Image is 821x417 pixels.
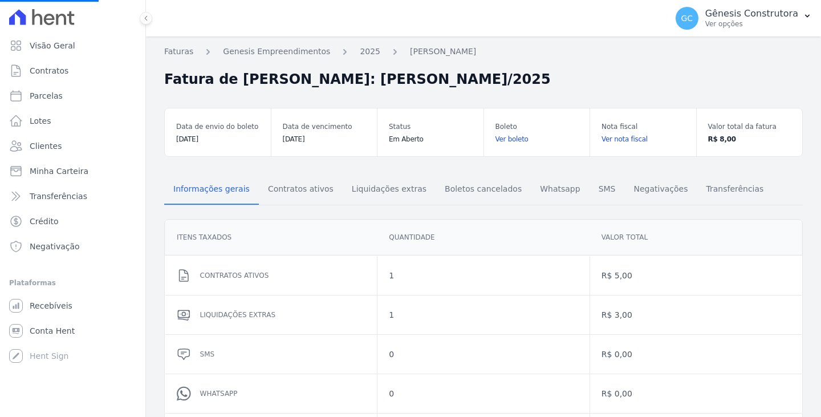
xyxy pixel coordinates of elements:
a: Whatsapp [531,175,589,205]
a: Boletos cancelados [436,175,531,205]
a: Minha Carteira [5,160,141,183]
div: Plataformas [9,276,136,290]
dd: [DATE] [283,133,366,145]
span: Lotes [30,115,51,127]
dd: Valor total [601,232,790,243]
span: Transferências [699,177,770,200]
dd: 0 [389,349,578,360]
dd: Quantidade [389,232,578,243]
span: Whatsapp [533,177,587,200]
a: Faturas [164,46,193,58]
a: Clientes [5,135,141,157]
dd: R$ 0,00 [601,388,790,399]
dd: 0 [389,388,578,399]
span: Contratos ativos [261,177,340,200]
span: Informações gerais [166,177,257,200]
a: Contratos ativos [259,175,343,205]
a: Lotes [5,110,141,132]
a: Transferências [697,175,773,205]
span: Visão Geral [30,40,75,51]
span: Negativação [30,241,80,252]
span: Boletos cancelados [438,177,529,200]
dd: R$ 0,00 [601,349,790,360]
a: Visão Geral [5,34,141,57]
a: Negativação [5,235,141,258]
dd: R$ 8,00 [708,133,791,145]
dd: R$ 5,00 [601,270,790,281]
span: Liquidações extras [345,177,433,200]
h2: Fatura de [PERSON_NAME]: [PERSON_NAME]/2025 [164,69,551,90]
a: 2025 [360,46,380,58]
a: Recebíveis [5,294,141,317]
a: Crédito [5,210,141,233]
dd: Itens Taxados [177,232,365,243]
dd: 1 [389,270,578,281]
a: Negativações [624,175,697,205]
dd: 1 [389,309,578,321]
p: Gênesis Construtora [705,8,798,19]
dt: Valor total da fatura [708,120,791,133]
nav: Breadcrumb [164,46,803,64]
dd: SMS [200,349,366,360]
a: [PERSON_NAME] [410,46,476,58]
a: Conta Hent [5,319,141,342]
span: Recebíveis [30,300,72,311]
span: Transferências [30,191,87,202]
a: Transferências [5,185,141,208]
dt: Nota fiscal [601,120,685,133]
dt: Data de envio do boleto [176,120,259,133]
span: Crédito [30,216,59,227]
a: SMS [590,175,625,205]
dt: Boleto [495,120,579,133]
a: Liquidações extras [343,175,436,205]
span: Contratos [30,65,68,76]
span: Parcelas [30,90,63,102]
dt: Status [389,120,472,133]
dd: Whatsapp [200,388,366,399]
a: Ver nota fiscal [601,133,685,145]
a: Informações gerais [164,175,259,205]
span: Conta Hent [30,325,75,337]
span: Minha Carteira [30,165,88,177]
span: SMS [592,177,623,200]
button: GC Gênesis Construtora Ver opções [666,2,821,34]
span: GC [681,14,693,22]
span: Clientes [30,140,62,152]
dd: R$ 3,00 [601,309,790,321]
dt: Data de vencimento [283,120,366,133]
dd: Contratos ativos [200,270,366,281]
dd: Em Aberto [389,133,472,145]
a: Genesis Empreendimentos [223,46,330,58]
p: Ver opções [705,19,798,29]
dd: [DATE] [176,133,259,145]
a: Ver boleto [495,133,579,145]
a: Parcelas [5,84,141,107]
span: Negativações [627,177,694,200]
a: Contratos [5,59,141,82]
dd: Liquidações extras [200,309,366,321]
